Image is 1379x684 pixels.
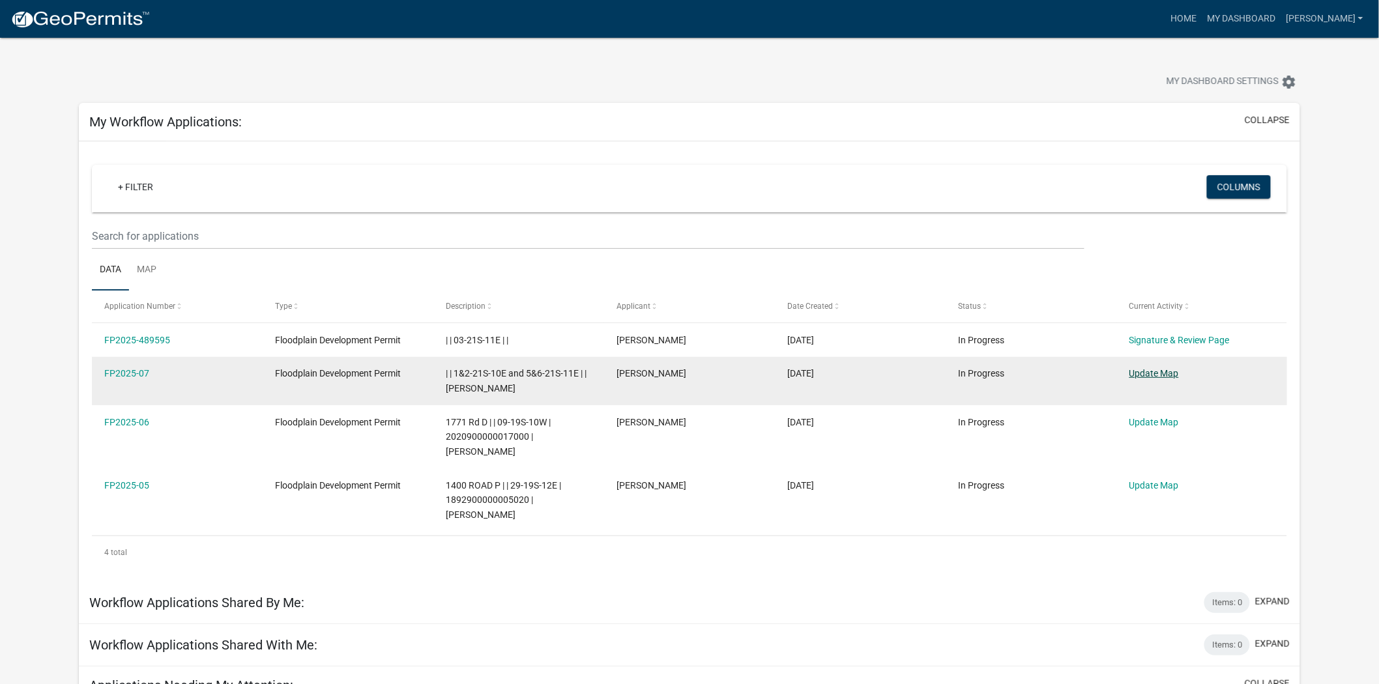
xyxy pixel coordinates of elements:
span: Type [275,302,292,311]
span: 1771 Rd D | | 09-19S-10W | 2020900000017000 | Wayne Scritchfield [446,417,551,457]
div: collapse [79,141,1300,582]
a: Data [92,249,129,291]
a: FP2025-489595 [104,335,170,345]
a: Map [129,249,164,291]
span: In Progress [959,368,1005,378]
div: 4 total [92,536,1287,569]
datatable-header-cell: Applicant [604,291,775,322]
span: 07/31/2025 [788,480,815,491]
datatable-header-cell: Date Created [775,291,946,322]
span: Floodplain Development Permit [275,417,401,427]
h5: Workflow Applications Shared By Me: [89,595,304,610]
button: collapse [1245,113,1290,127]
span: | | 03-21S-11E | | [446,335,508,345]
datatable-header-cell: Description [433,291,604,322]
span: Wayne [617,335,686,345]
span: 10/08/2025 [788,335,815,345]
span: Application Number [104,302,175,311]
a: My Dashboard [1202,7,1281,31]
span: In Progress [959,480,1005,491]
h5: My Workflow Applications: [89,114,242,130]
datatable-header-cell: Application Number [92,291,263,322]
a: + Filter [108,175,164,199]
span: 09/12/2025 [788,417,815,427]
span: In Progress [959,335,1005,345]
span: Floodplain Development Permit [275,480,401,491]
span: Status [959,302,981,311]
h5: Workflow Applications Shared With Me: [89,637,317,653]
span: | | 1&2-21S-10E and 5&6-21S-11E | | Wayne Scritchfield [446,368,587,393]
span: Wayne [617,480,686,491]
a: Home [1165,7,1202,31]
span: Floodplain Development Permit [275,368,401,378]
span: Current Activity [1129,302,1183,311]
span: In Progress [959,417,1005,427]
span: Floodplain Development Permit [275,335,401,345]
span: Applicant [617,302,650,311]
span: Description [446,302,486,311]
a: Signature & Review Page [1129,335,1230,345]
span: Date Created [788,302,834,311]
input: Search for applications [92,223,1085,249]
a: FP2025-07 [104,368,149,378]
button: expand [1255,637,1290,651]
a: Update Map [1129,368,1179,378]
div: Items: 0 [1204,634,1250,655]
button: My Dashboard Settingssettings [1156,69,1307,94]
div: Items: 0 [1204,592,1250,613]
span: Wayne [617,417,686,427]
span: My Dashboard Settings [1167,74,1279,90]
span: 1400 ROAD P | | 29-19S-12E | 1892900000005020 | Wayne Scritchfield [446,480,561,520]
i: settings [1281,74,1297,90]
a: FP2025-06 [104,417,149,427]
a: [PERSON_NAME] [1281,7,1369,31]
span: 09/23/2025 [788,368,815,378]
button: expand [1255,595,1290,608]
datatable-header-cell: Status [946,291,1117,322]
button: Columns [1207,175,1271,199]
a: Update Map [1129,480,1179,491]
a: FP2025-05 [104,480,149,491]
a: Update Map [1129,417,1179,427]
datatable-header-cell: Type [263,291,433,322]
datatable-header-cell: Current Activity [1117,291,1288,322]
span: Wayne [617,368,686,378]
